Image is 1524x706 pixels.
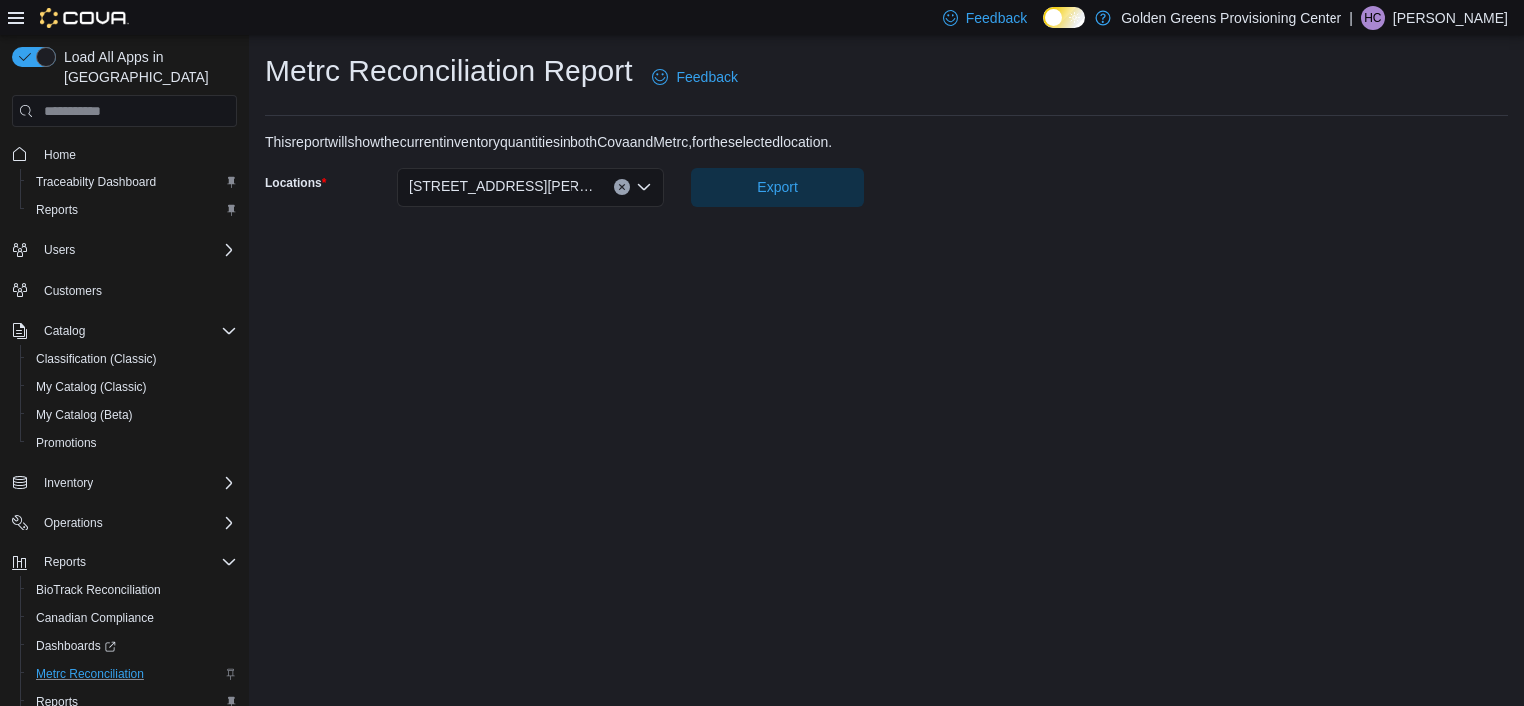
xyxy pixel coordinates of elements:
span: Operations [36,511,237,534]
a: Canadian Compliance [28,606,162,630]
span: Metrc Reconciliation [36,666,144,682]
span: My Catalog (Classic) [36,379,147,395]
a: Customers [36,279,110,303]
span: Export [757,177,797,197]
label: Locations [265,176,326,191]
button: Catalog [36,319,93,343]
a: My Catalog (Classic) [28,375,155,399]
span: BioTrack Reconciliation [36,582,161,598]
button: Promotions [20,429,245,457]
img: Cova [40,8,129,28]
button: Classification (Classic) [20,345,245,373]
button: Traceabilty Dashboard [20,169,245,196]
div: Hailey Cashen [1361,6,1385,30]
span: Users [36,238,237,262]
button: Users [4,236,245,264]
span: HC [1364,6,1381,30]
button: BioTrack Reconciliation [20,576,245,604]
button: My Catalog (Beta) [20,401,245,429]
span: Catalog [44,323,85,339]
a: Dashboards [20,632,245,660]
span: Promotions [36,435,97,451]
span: Catalog [36,319,237,343]
button: Reports [36,550,94,574]
span: Feedback [676,67,737,87]
span: Reports [44,554,86,570]
div: This report will show the current inventory quantities in both Cova and Metrc, for the selected l... [265,132,832,152]
a: Metrc Reconciliation [28,662,152,686]
span: Operations [44,515,103,530]
a: Reports [28,198,86,222]
p: Golden Greens Provisioning Center [1121,6,1341,30]
button: Inventory [36,471,101,495]
span: Dashboards [36,638,116,654]
button: Catalog [4,317,245,345]
a: BioTrack Reconciliation [28,578,169,602]
span: Canadian Compliance [36,610,154,626]
span: Customers [44,283,102,299]
button: Reports [20,196,245,224]
span: Classification (Classic) [28,347,237,371]
a: Home [36,143,84,167]
span: Reports [36,550,237,574]
button: Reports [4,548,245,576]
span: Users [44,242,75,258]
span: Customers [36,278,237,303]
a: Traceabilty Dashboard [28,171,164,194]
span: [STREET_ADDRESS][PERSON_NAME] [409,175,594,198]
button: Open list of options [636,179,652,195]
span: Reports [28,198,237,222]
span: Canadian Compliance [28,606,237,630]
span: My Catalog (Classic) [28,375,237,399]
span: My Catalog (Beta) [36,407,133,423]
span: BioTrack Reconciliation [28,578,237,602]
button: Metrc Reconciliation [20,660,245,688]
a: Feedback [644,57,745,97]
span: My Catalog (Beta) [28,403,237,427]
button: My Catalog (Classic) [20,373,245,401]
a: My Catalog (Beta) [28,403,141,427]
a: Promotions [28,431,105,455]
span: Inventory [36,471,237,495]
p: | [1349,6,1353,30]
span: Reports [36,202,78,218]
span: Metrc Reconciliation [28,662,237,686]
button: Operations [4,509,245,536]
a: Classification (Classic) [28,347,165,371]
a: Dashboards [28,634,124,658]
span: Traceabilty Dashboard [28,171,237,194]
button: Customers [4,276,245,305]
button: Inventory [4,469,245,497]
button: Export [691,168,864,207]
input: Dark Mode [1043,7,1085,28]
span: Traceabilty Dashboard [36,175,156,190]
button: Operations [36,511,111,534]
span: Inventory [44,475,93,491]
span: Home [44,147,76,163]
button: Home [4,139,245,168]
button: Users [36,238,83,262]
span: Classification (Classic) [36,351,157,367]
span: Feedback [966,8,1027,28]
span: Dark Mode [1043,28,1044,29]
span: Dashboards [28,634,237,658]
button: Canadian Compliance [20,604,245,632]
button: Clear input [614,179,630,195]
p: [PERSON_NAME] [1393,6,1508,30]
span: Promotions [28,431,237,455]
h1: Metrc Reconciliation Report [265,51,632,91]
span: Home [36,141,237,166]
span: Load All Apps in [GEOGRAPHIC_DATA] [56,47,237,87]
